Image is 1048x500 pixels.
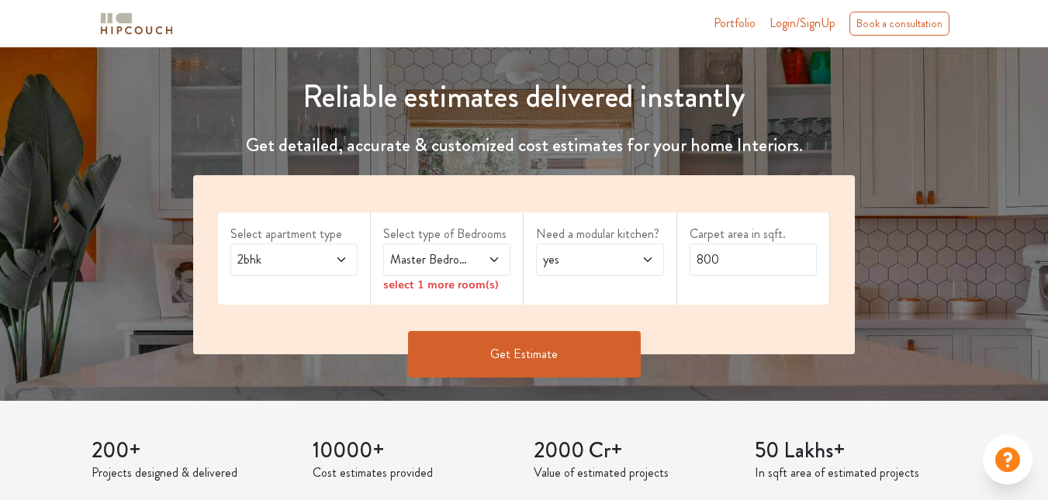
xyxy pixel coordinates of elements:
label: Select type of Bedrooms [383,225,510,243]
span: Login/SignUp [770,14,835,32]
span: logo-horizontal.svg [98,6,175,41]
label: Carpet area in sqft. [690,225,817,243]
label: Select apartment type [230,225,358,243]
p: In sqft area of estimated projects [755,464,957,482]
h4: Get detailed, accurate & customized cost estimates for your home Interiors. [184,134,864,157]
h3: 200+ [92,438,294,464]
span: 2bhk [234,250,320,269]
button: Get Estimate [408,331,641,378]
span: yes [540,250,625,269]
div: select 1 more room(s) [383,276,510,292]
img: logo-horizontal.svg [98,10,175,37]
h3: 10000+ [313,438,515,464]
p: Projects designed & delivered [92,464,294,482]
span: Master Bedroom [387,250,472,269]
h3: 2000 Cr+ [534,438,736,464]
h1: Reliable estimates delivered instantly [184,78,864,116]
p: Cost estimates provided [313,464,515,482]
input: Enter area sqft [690,243,817,276]
div: Book a consultation [849,12,949,36]
p: Value of estimated projects [534,464,736,482]
h3: 50 Lakhs+ [755,438,957,464]
a: Portfolio [714,14,756,33]
label: Need a modular kitchen? [536,225,663,243]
